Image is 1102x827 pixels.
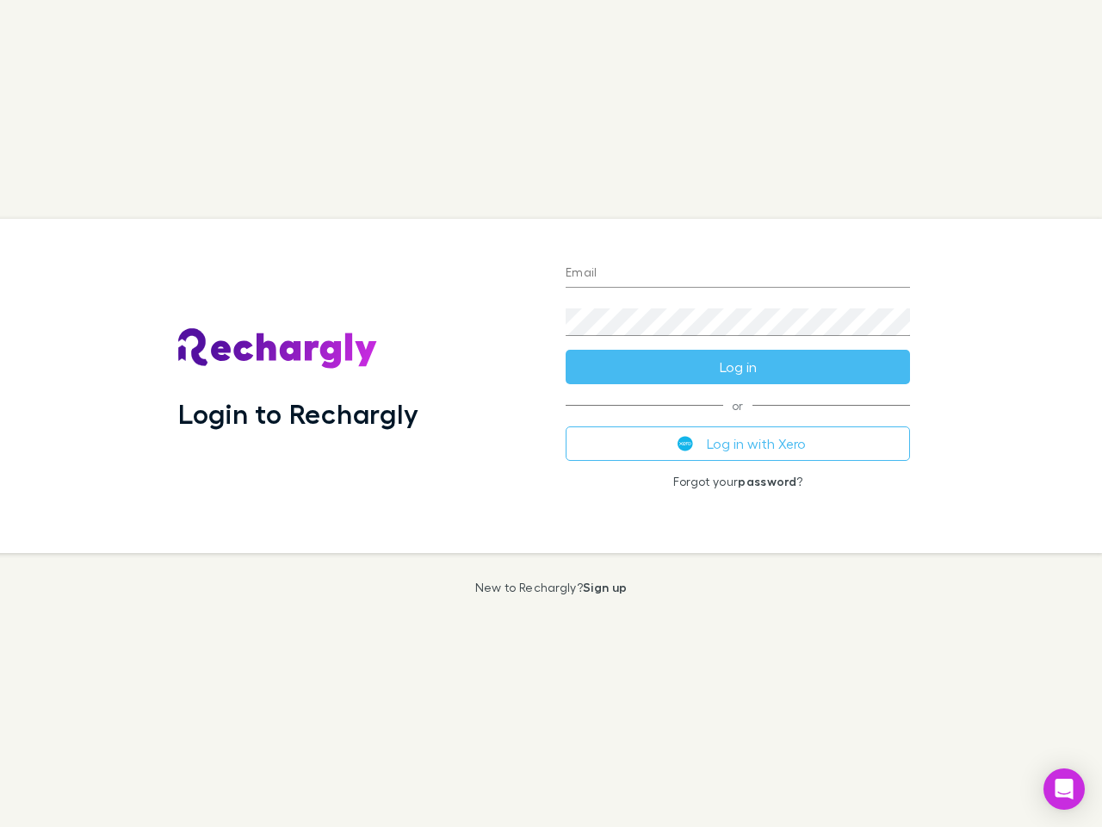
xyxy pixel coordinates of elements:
h1: Login to Rechargly [178,397,418,430]
a: Sign up [583,580,627,594]
p: Forgot your ? [566,475,910,488]
img: Rechargly's Logo [178,328,378,370]
p: New to Rechargly? [475,581,628,594]
img: Xero's logo [678,436,693,451]
span: or [566,405,910,406]
button: Log in [566,350,910,384]
button: Log in with Xero [566,426,910,461]
div: Open Intercom Messenger [1043,768,1085,810]
a: password [738,474,796,488]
